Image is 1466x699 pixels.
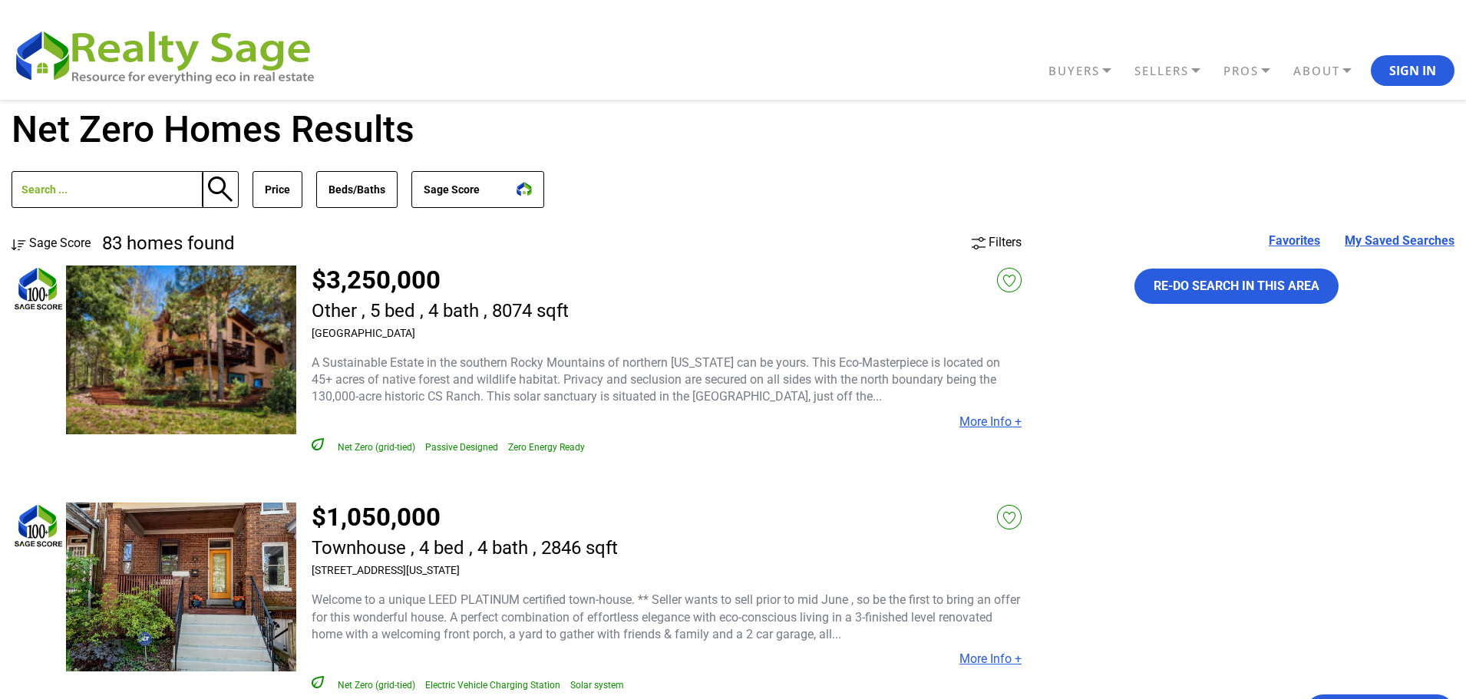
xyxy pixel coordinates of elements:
[1345,235,1454,247] a: My Saved Searches
[411,171,544,208] button: Sage Score
[312,354,1022,406] p: A Sustainable Estate in the southern Rocky Mountains of northern [US_STATE] can be yours. This Ec...
[12,171,203,208] input: Search ...
[12,25,330,86] img: REALTY SAGE
[1371,55,1454,86] button: Sign In
[508,442,585,453] span: Zero Energy Ready
[1134,269,1339,304] button: Re-do search in this area
[312,265,441,295] a: $3,250,000
[1269,235,1320,247] a: Favorites
[570,680,624,691] span: Solar system
[12,107,1454,152] h2: Net Zero Homes Results
[338,680,415,691] span: Net Zero (grid-tied)
[316,171,398,208] button: Beds/Baths
[312,538,618,558] h2: Townhouse , 4 bed , 4 bath , 2846 sqft
[312,301,569,321] h2: Other , 5 bed , 4 bath , 8074 sqft
[312,564,618,576] h3: [STREET_ADDRESS][US_STATE]
[253,171,302,208] button: Price
[959,651,1022,666] a: More Info +
[312,502,441,532] a: $1,050,000
[1220,58,1289,84] a: PROS
[1131,58,1220,84] a: SELLERS
[1045,58,1131,84] a: BUYERS
[29,236,91,250] span: Sage Score
[425,680,560,691] span: Electric Vehicle Charging Station
[312,592,1022,643] p: Welcome to a unique LEED PLATINUM certified town-house. ** Seller wants to sell prior to mid June...
[425,442,498,453] span: Passive Designed
[959,414,1022,429] a: More Info +
[972,235,1022,249] a: Filters
[312,327,569,339] h3: [GEOGRAPHIC_DATA]
[1289,58,1371,84] a: ABOUT
[102,235,235,252] h4: 83 homes found
[12,236,91,250] a: Sage Score
[989,235,1022,249] span: Filters
[338,442,415,453] span: Net Zero (grid-tied)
